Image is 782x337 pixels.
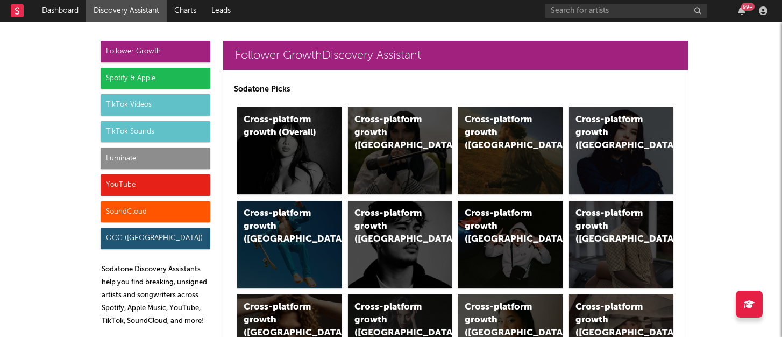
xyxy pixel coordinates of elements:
button: 99+ [738,6,745,15]
div: Cross-platform growth ([GEOGRAPHIC_DATA]) [354,207,428,246]
div: YouTube [101,174,210,196]
a: Cross-platform growth ([GEOGRAPHIC_DATA]) [569,201,673,288]
a: Cross-platform growth ([GEOGRAPHIC_DATA]) [348,107,452,194]
div: SoundCloud [101,201,210,223]
a: Cross-platform growth ([GEOGRAPHIC_DATA]) [348,201,452,288]
div: Cross-platform growth ([GEOGRAPHIC_DATA]) [354,114,428,152]
div: Spotify & Apple [101,68,210,89]
div: Cross-platform growth ([GEOGRAPHIC_DATA]) [465,114,538,152]
a: Cross-platform growth ([GEOGRAPHIC_DATA]) [237,201,342,288]
div: OCC ([GEOGRAPHIC_DATA]) [101,228,210,249]
div: 99 + [741,3,755,11]
div: Cross-platform growth ([GEOGRAPHIC_DATA]) [575,207,649,246]
input: Search for artists [545,4,707,18]
p: Sodatone Picks [234,83,677,96]
a: Cross-platform growth ([GEOGRAPHIC_DATA]/GSA) [458,201,563,288]
a: Cross-platform growth (Overall) [237,107,342,194]
div: Cross-platform growth ([GEOGRAPHIC_DATA]) [244,207,317,246]
a: Cross-platform growth ([GEOGRAPHIC_DATA]) [569,107,673,194]
p: Sodatone Discovery Assistants help you find breaking, unsigned artists and songwriters across Spo... [102,263,210,328]
div: Cross-platform growth ([GEOGRAPHIC_DATA]) [575,114,649,152]
a: Cross-platform growth ([GEOGRAPHIC_DATA]) [458,107,563,194]
div: Cross-platform growth ([GEOGRAPHIC_DATA]/GSA) [465,207,538,246]
div: Luminate [101,148,210,169]
div: Follower Growth [101,41,210,62]
a: Follower GrowthDiscovery Assistant [223,41,688,70]
div: Cross-platform growth (Overall) [244,114,317,139]
div: TikTok Sounds [101,121,210,143]
div: TikTok Videos [101,94,210,116]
